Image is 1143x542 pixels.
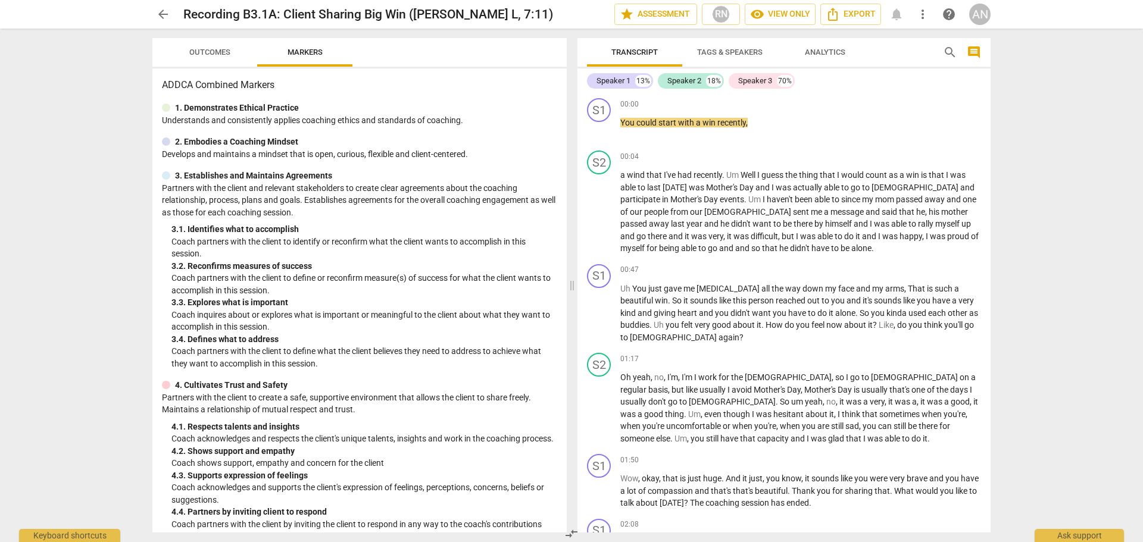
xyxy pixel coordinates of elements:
[788,308,808,318] span: have
[735,243,751,253] span: and
[837,170,841,180] span: I
[866,207,882,217] span: and
[733,320,757,330] span: about
[719,296,733,305] span: like
[717,118,746,127] span: recently
[832,195,841,204] span: to
[814,219,825,228] span: by
[762,243,779,253] span: that
[835,308,855,318] span: alone
[927,284,935,293] span: is
[720,195,744,204] span: events
[831,243,841,253] span: to
[655,296,668,305] span: win
[751,231,778,241] span: difficult
[706,75,722,87] div: 18%
[695,320,712,330] span: very
[941,207,968,217] span: mother
[667,75,701,87] div: Speaker 2
[908,219,918,228] span: to
[800,231,817,241] span: was
[946,170,950,180] span: I
[620,99,639,109] span: 00:00
[918,219,935,228] span: rally
[922,231,926,241] span: ,
[950,170,966,180] span: was
[847,296,863,305] span: and
[668,296,672,305] span: .
[647,243,659,253] span: for
[811,207,824,217] span: me
[925,207,929,217] span: ,
[943,45,957,59] span: search
[757,170,761,180] span: I
[948,308,969,318] span: other
[969,4,991,25] div: AN
[874,296,903,305] span: sounds
[670,195,704,204] span: Mother's
[719,243,735,253] span: and
[794,219,814,228] span: there
[156,7,170,21] span: arrow_back
[690,207,704,217] span: our
[162,148,557,161] p: Develops and maintains a mindset that is open, curious, flexible and client-centered.
[826,7,876,21] span: Export
[776,183,793,192] span: was
[874,219,891,228] span: was
[860,308,871,318] span: So
[900,170,906,180] span: a
[773,219,783,228] span: to
[783,219,794,228] span: be
[814,195,832,204] span: able
[799,170,820,180] span: thing
[807,296,822,305] span: out
[862,183,872,192] span: to
[715,308,730,318] span: you
[964,320,974,330] span: go
[171,236,557,260] p: Coach partners with the client to identify or reconfirm what the client wants to accomplish in th...
[587,264,611,288] div: Change speaker
[670,207,690,217] span: from
[690,296,719,305] span: sounds
[961,219,971,228] span: up
[841,183,851,192] span: to
[627,170,647,180] span: wind
[183,7,553,22] h2: Recording B3.1A: Client Sharing Big Win ([PERSON_NAME] L, 7:11)
[929,207,941,217] span: his
[831,296,847,305] span: you
[614,4,697,25] button: Assessment
[870,219,874,228] span: I
[719,333,739,342] span: again
[885,284,904,293] span: arms
[761,170,785,180] span: guess
[708,231,723,241] span: very
[752,219,773,228] span: want
[772,284,785,293] span: the
[805,48,845,57] span: Analytics
[730,308,752,318] span: didn't
[891,219,908,228] span: able
[702,118,717,127] span: win
[921,170,929,180] span: is
[620,231,636,241] span: and
[564,527,579,541] span: compare_arrows
[782,231,796,241] span: but
[694,170,722,180] span: recently
[854,219,870,228] span: and
[636,231,648,241] span: go
[19,529,120,542] div: Keyboard shortcuts
[752,308,773,318] span: want
[654,308,677,318] span: giving
[761,284,772,293] span: all
[958,296,974,305] span: very
[681,243,698,253] span: able
[746,118,748,127] span: ,
[630,333,719,342] span: [DEMOGRAPHIC_DATA]
[873,320,879,330] span: ?
[844,231,855,241] span: do
[967,45,981,59] span: comment
[689,183,706,192] span: was
[706,183,739,192] span: Mother's
[691,231,708,241] span: was
[659,243,681,253] span: being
